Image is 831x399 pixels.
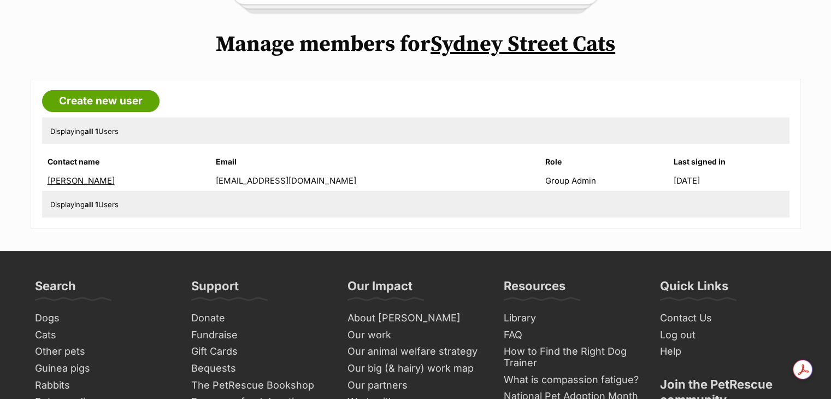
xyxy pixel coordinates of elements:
a: [PERSON_NAME] [48,175,115,186]
td: [DATE] [674,172,788,190]
a: Help [656,343,801,360]
a: Library [499,310,645,327]
h3: Quick Links [660,278,728,300]
h3: Search [35,278,76,300]
a: Donate [187,310,332,327]
a: Dogs [31,310,176,327]
a: Gift Cards [187,343,332,360]
a: Fundraise [187,327,332,344]
th: Email [211,153,540,171]
td: [EMAIL_ADDRESS][DOMAIN_NAME] [211,172,540,190]
a: The PetRescue Bookshop [187,377,332,394]
th: Last signed in [674,153,788,171]
a: Other pets [31,343,176,360]
td: Group Admin [541,172,673,190]
a: What is compassion fatigue? [499,372,645,389]
a: Log out [656,327,801,344]
span: Displaying Users [50,200,119,209]
a: Create new user [42,90,160,112]
a: Our work [343,327,488,344]
strong: all 1 [85,127,98,136]
th: Role [541,153,673,171]
h3: Support [191,278,239,300]
a: Rabbits [31,377,176,394]
th: Contact name [43,153,211,171]
a: Bequests [187,360,332,377]
a: Cats [31,327,176,344]
a: Sydney Street Cats [431,31,615,58]
a: Guinea pigs [31,360,176,377]
a: How to Find the Right Dog Trainer [499,343,645,371]
a: About [PERSON_NAME] [343,310,488,327]
a: Our partners [343,377,488,394]
h3: Resources [504,278,565,300]
h3: Our Impact [347,278,412,300]
a: Our big (& hairy) work map [343,360,488,377]
a: Our animal welfare strategy [343,343,488,360]
a: FAQ [499,327,645,344]
a: Contact Us [656,310,801,327]
span: Displaying Users [50,127,119,136]
strong: all 1 [85,200,98,209]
